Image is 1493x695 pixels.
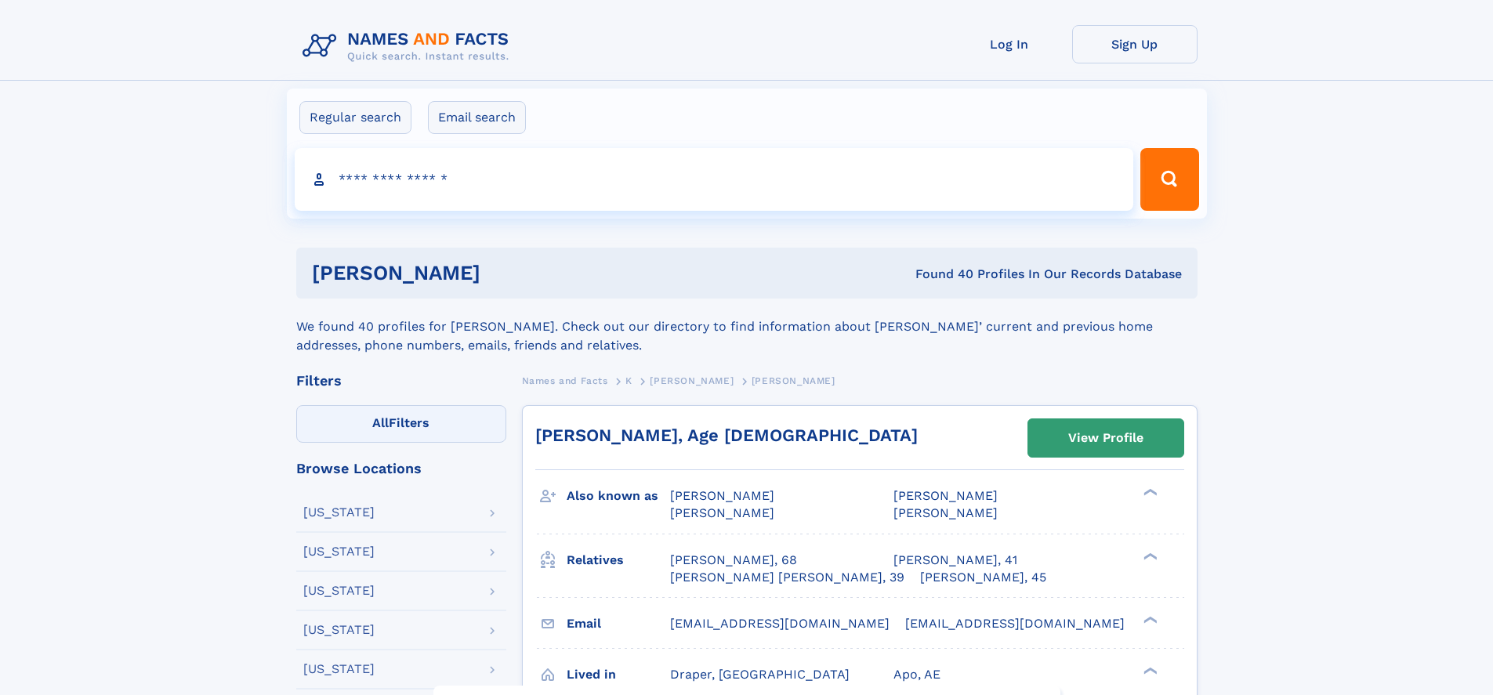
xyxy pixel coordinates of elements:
[1028,419,1183,457] a: View Profile
[650,375,734,386] span: [PERSON_NAME]
[296,405,506,443] label: Filters
[947,25,1072,63] a: Log In
[522,371,608,390] a: Names and Facts
[670,552,797,569] a: [PERSON_NAME], 68
[625,371,632,390] a: K
[1140,551,1158,561] div: ❯
[296,25,522,67] img: Logo Names and Facts
[372,415,389,430] span: All
[567,610,670,637] h3: Email
[312,263,698,283] h1: [PERSON_NAME]
[296,462,506,476] div: Browse Locations
[905,616,1125,631] span: [EMAIL_ADDRESS][DOMAIN_NAME]
[893,667,940,682] span: Apo, AE
[1140,665,1158,675] div: ❯
[299,101,411,134] label: Regular search
[893,488,998,503] span: [PERSON_NAME]
[670,488,774,503] span: [PERSON_NAME]
[698,266,1182,283] div: Found 40 Profiles In Our Records Database
[428,101,526,134] label: Email search
[567,547,670,574] h3: Relatives
[670,616,890,631] span: [EMAIL_ADDRESS][DOMAIN_NAME]
[296,374,506,388] div: Filters
[1072,25,1198,63] a: Sign Up
[1140,614,1158,624] div: ❯
[1068,420,1143,456] div: View Profile
[650,371,734,390] a: [PERSON_NAME]
[893,505,998,520] span: [PERSON_NAME]
[920,569,1046,586] a: [PERSON_NAME], 45
[893,552,1017,569] a: [PERSON_NAME], 41
[303,585,375,597] div: [US_STATE]
[752,375,835,386] span: [PERSON_NAME]
[625,375,632,386] span: K
[670,505,774,520] span: [PERSON_NAME]
[303,506,375,519] div: [US_STATE]
[1140,148,1198,211] button: Search Button
[295,148,1134,211] input: search input
[567,661,670,688] h3: Lived in
[1140,487,1158,498] div: ❯
[535,425,918,445] a: [PERSON_NAME], Age [DEMOGRAPHIC_DATA]
[567,483,670,509] h3: Also known as
[303,624,375,636] div: [US_STATE]
[670,667,850,682] span: Draper, [GEOGRAPHIC_DATA]
[303,663,375,675] div: [US_STATE]
[296,299,1198,355] div: We found 40 profiles for [PERSON_NAME]. Check out our directory to find information about [PERSON...
[670,569,904,586] a: [PERSON_NAME] [PERSON_NAME], 39
[303,545,375,558] div: [US_STATE]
